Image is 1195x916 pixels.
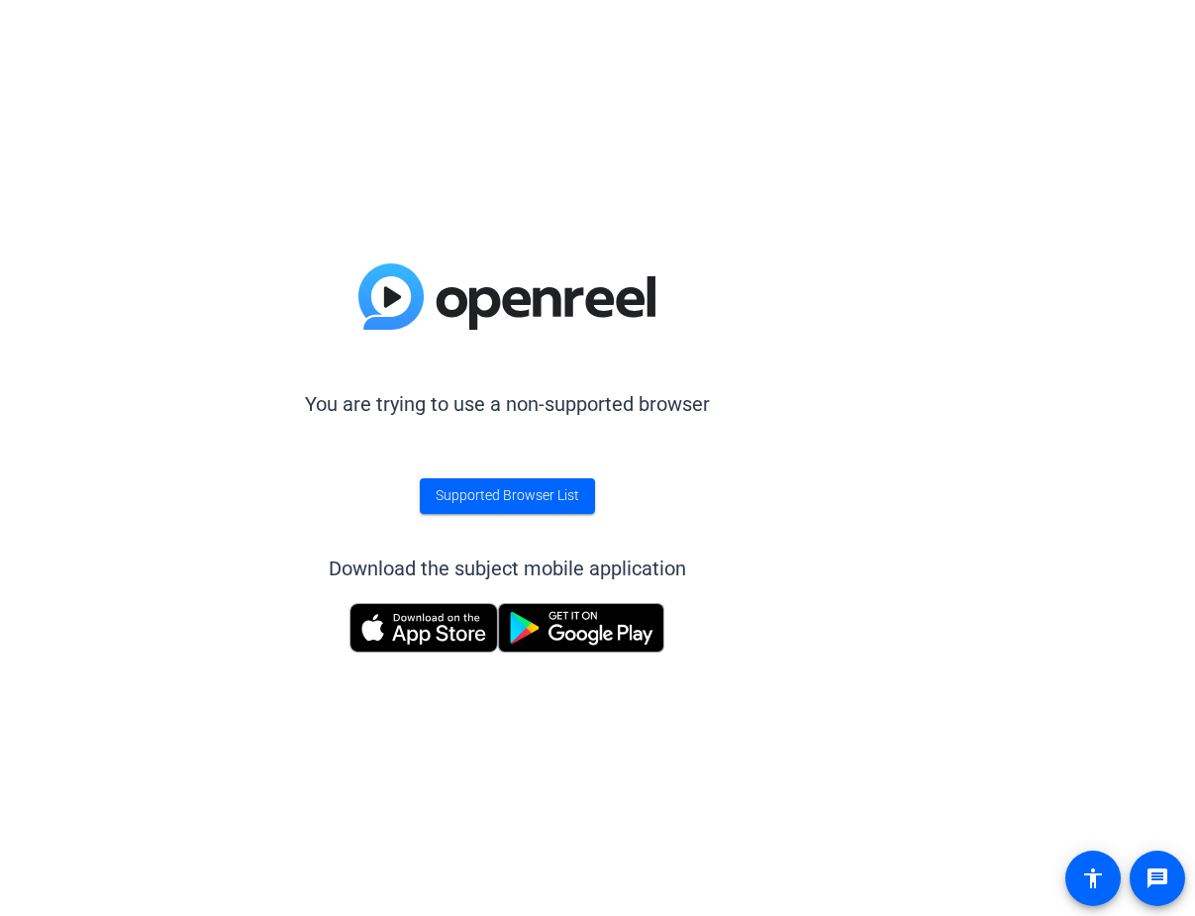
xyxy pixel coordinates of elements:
img: Get it on Google Play [498,603,664,653]
span: Supported Browser List [436,485,579,506]
div: Download the subject mobile application [329,554,686,583]
mat-icon: message [1145,866,1169,890]
img: Download on the App Store [349,603,498,653]
mat-icon: accessibility [1081,866,1105,890]
a: Supported Browser List [420,478,595,514]
p: You are trying to use a non-supported browser [305,389,710,419]
img: blue-gradient.svg [358,263,655,329]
